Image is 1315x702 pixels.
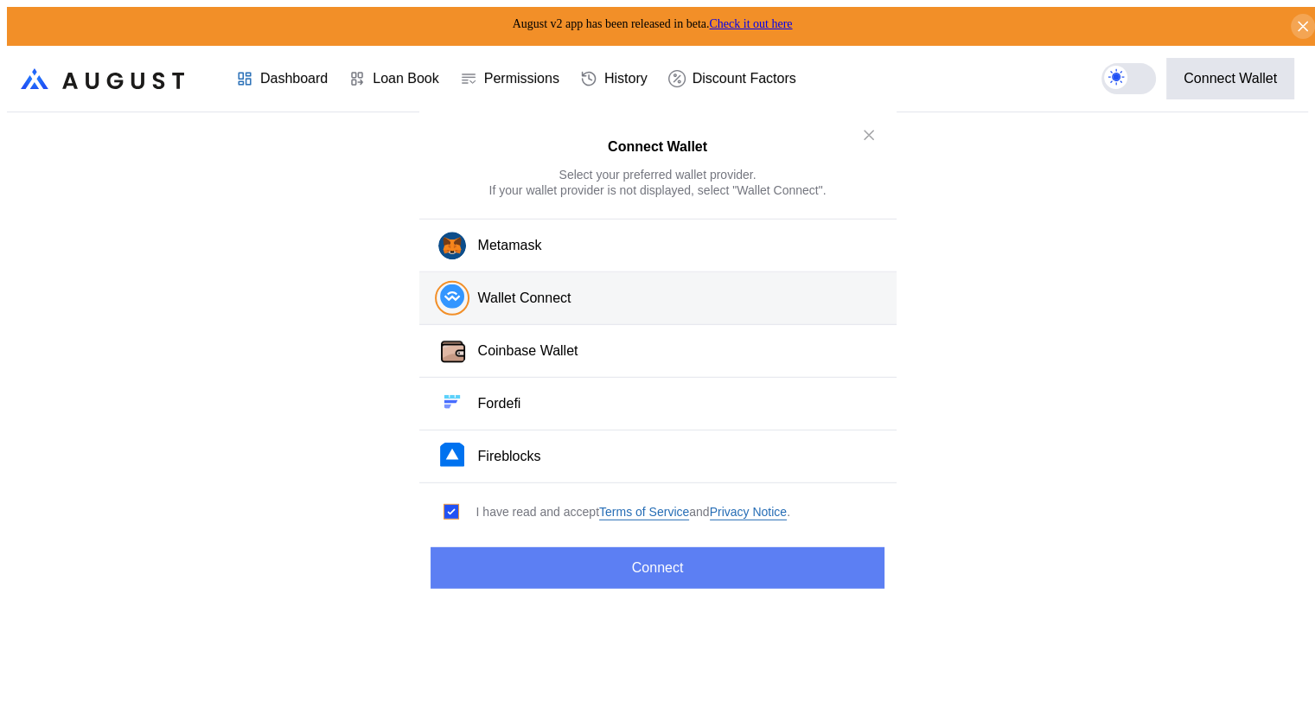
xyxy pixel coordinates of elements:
[559,166,756,182] div: Select your preferred wallet provider.
[440,390,464,414] img: Fordefi
[476,504,790,520] div: I have read and accept .
[478,447,541,465] div: Fireblocks
[438,337,468,367] img: Coinbase Wallet
[709,17,792,30] ya-tr-span: Check it out here
[608,139,707,155] h2: Connect Wallet
[689,504,709,520] span: and
[419,378,897,431] button: FordefiFordefi
[855,121,883,149] button: close modal
[599,504,689,520] a: Terms of Service
[478,394,521,412] div: Fordefi
[513,17,710,30] ya-tr-span: August v2 app has been released in beta.
[419,431,897,483] button: FireblocksFireblocks
[484,71,559,86] ya-tr-span: Permissions
[693,71,796,86] ya-tr-span: Discount Factors
[260,71,328,86] ya-tr-span: Dashboard
[419,219,897,272] button: Metamask
[419,272,897,325] button: Wallet Connect
[478,289,571,307] div: Wallet Connect
[431,546,884,588] button: Connect
[604,71,648,86] ya-tr-span: History
[478,236,542,254] div: Metamask
[1184,71,1277,86] ya-tr-span: Connect Wallet
[710,504,787,520] a: Privacy Notice
[478,341,578,360] div: Coinbase Wallet
[440,443,464,467] img: Fireblocks
[489,182,827,197] div: If your wallet provider is not displayed, select "Wallet Connect".
[419,325,897,378] button: Coinbase WalletCoinbase Wallet
[373,71,439,86] ya-tr-span: Loan Book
